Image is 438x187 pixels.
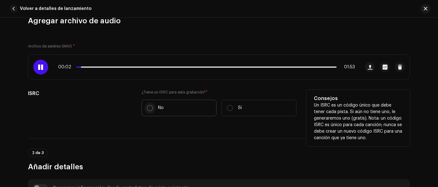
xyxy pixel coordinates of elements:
label: ¿Tiene un ISRC para esta grabación? [142,90,296,95]
p: No [158,105,164,111]
span: 01:53 [339,65,355,70]
h3: Añadir detalles [28,162,410,172]
h5: Consejos [314,95,403,102]
h5: ISRC [28,90,132,97]
h3: Agregar archivo de audio [28,16,410,26]
p: Sí [238,105,242,111]
p: Un ISRC es un código único que debe tener cada pista. Si aún no tiene uno, le generaremos uno (gr... [314,102,403,141]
